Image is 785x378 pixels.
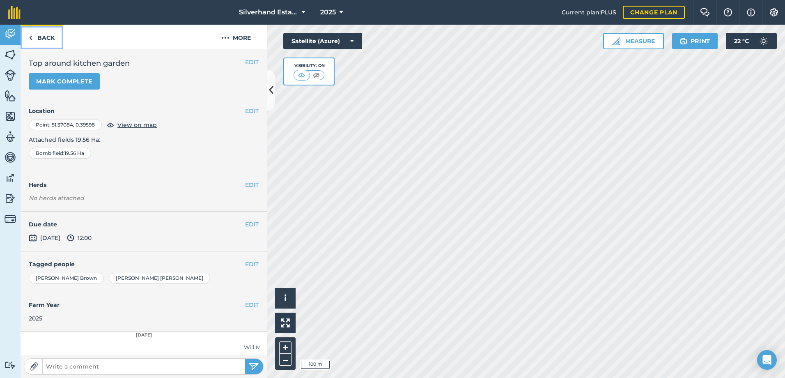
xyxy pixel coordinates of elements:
[294,62,325,69] div: Visibility: On
[281,318,290,327] img: Four arrows, one pointing top left, one top right, one bottom right and the last bottom left
[757,350,777,370] div: Open Intercom Messenger
[29,273,104,283] div: [PERSON_NAME] Brown
[245,58,259,67] button: EDIT
[5,69,16,81] img: svg+xml;base64,PD94bWwgdmVyc2lvbj0iMS4wIiBlbmNvZGluZz0idXRmLTgiPz4KPCEtLSBHZW5lcmF0b3I6IEFkb2JlIE...
[249,362,259,371] img: svg+xml;base64,PHN2ZyB4bWxucz0iaHR0cDovL3d3dy53My5vcmcvMjAwMC9zdmciIHdpZHRoPSIyNSIgaGVpZ2h0PSIyNC...
[107,120,157,130] button: View on map
[311,71,321,79] img: svg+xml;base64,PHN2ZyB4bWxucz0iaHR0cDovL3d3dy53My5vcmcvMjAwMC9zdmciIHdpZHRoPSI1MCIgaGVpZ2h0PSI0MC...
[63,150,84,157] span: : 19.56 Ha
[107,120,114,130] img: svg+xml;base64,PHN2ZyB4bWxucz0iaHR0cDovL3d3dy53My5vcmcvMjAwMC9zdmciIHdpZHRoPSIxOCIgaGVpZ2h0PSIyNC...
[205,25,267,49] button: More
[36,150,63,157] span: Bomb field
[29,180,267,189] h4: Herds
[679,36,687,46] img: svg+xml;base64,PHN2ZyB4bWxucz0iaHR0cDovL3d3dy53My5vcmcvMjAwMC9zdmciIHdpZHRoPSIxOSIgaGVpZ2h0PSIyNC...
[279,354,292,366] button: –
[755,33,772,49] img: svg+xml;base64,PD94bWwgdmVyc2lvbj0iMS4wIiBlbmNvZGluZz0idXRmLTgiPz4KPCEtLSBHZW5lcmF0b3I6IEFkb2JlIE...
[29,300,259,309] h4: Farm Year
[27,343,261,352] div: Will M
[29,220,259,229] h4: Due date
[21,332,267,339] div: [DATE]
[5,131,16,143] img: svg+xml;base64,PD94bWwgdmVyc2lvbj0iMS4wIiBlbmNvZGluZz0idXRmLTgiPz4KPCEtLSBHZW5lcmF0b3I6IEFkb2JlIE...
[67,233,74,243] img: svg+xml;base64,PD94bWwgdmVyc2lvbj0iMS4wIiBlbmNvZGluZz0idXRmLTgiPz4KPCEtLSBHZW5lcmF0b3I6IEFkb2JlIE...
[29,106,259,115] h4: Location
[603,33,664,49] button: Measure
[221,33,230,43] img: svg+xml;base64,PHN2ZyB4bWxucz0iaHR0cDovL3d3dy53My5vcmcvMjAwMC9zdmciIHdpZHRoPSIyMCIgaGVpZ2h0PSIyNC...
[109,273,210,283] div: [PERSON_NAME] [PERSON_NAME]
[726,33,777,49] button: 22 °C
[275,288,296,309] button: i
[5,213,16,225] img: svg+xml;base64,PD94bWwgdmVyc2lvbj0iMS4wIiBlbmNvZGluZz0idXRmLTgiPz4KPCEtLSBHZW5lcmF0b3I6IEFkb2JlIE...
[279,341,292,354] button: +
[747,7,755,17] img: svg+xml;base64,PHN2ZyB4bWxucz0iaHR0cDovL3d3dy53My5vcmcvMjAwMC9zdmciIHdpZHRoPSIxNyIgaGVpZ2h0PSIxNy...
[769,8,779,16] img: A cog icon
[700,8,710,16] img: Two speech bubbles overlapping with the left bubble in the forefront
[296,71,307,79] img: svg+xml;base64,PHN2ZyB4bWxucz0iaHR0cDovL3d3dy53My5vcmcvMjAwMC9zdmciIHdpZHRoPSI1MCIgaGVpZ2h0PSI0MC...
[117,120,157,129] span: View on map
[283,33,362,49] button: Satellite (Azure)
[5,28,16,40] img: svg+xml;base64,PD94bWwgdmVyc2lvbj0iMS4wIiBlbmNvZGluZz0idXRmLTgiPz4KPCEtLSBHZW5lcmF0b3I6IEFkb2JlIE...
[29,260,259,269] h4: Tagged people
[245,106,259,115] button: EDIT
[5,192,16,205] img: svg+xml;base64,PD94bWwgdmVyc2lvbj0iMS4wIiBlbmNvZGluZz0idXRmLTgiPz4KPCEtLSBHZW5lcmF0b3I6IEFkb2JlIE...
[8,6,21,19] img: fieldmargin Logo
[29,233,60,243] span: [DATE]
[29,233,37,243] img: svg+xml;base64,PD94bWwgdmVyc2lvbj0iMS4wIiBlbmNvZGluZz0idXRmLTgiPz4KPCEtLSBHZW5lcmF0b3I6IEFkb2JlIE...
[5,90,16,102] img: svg+xml;base64,PHN2ZyB4bWxucz0iaHR0cDovL3d3dy53My5vcmcvMjAwMC9zdmciIHdpZHRoPSI1NiIgaGVpZ2h0PSI2MC...
[29,73,100,90] button: Mark complete
[5,48,16,61] img: svg+xml;base64,PHN2ZyB4bWxucz0iaHR0cDovL3d3dy53My5vcmcvMjAwMC9zdmciIHdpZHRoPSI1NiIgaGVpZ2h0PSI2MC...
[239,7,298,17] span: Silverhand Estate
[245,300,259,309] button: EDIT
[734,33,749,49] span: 22 ° C
[245,260,259,269] button: EDIT
[612,37,620,45] img: Ruler icon
[21,25,63,49] a: Back
[623,6,685,19] a: Change plan
[43,361,245,372] input: Write a comment
[5,172,16,184] img: svg+xml;base64,PD94bWwgdmVyc2lvbj0iMS4wIiBlbmNvZGluZz0idXRmLTgiPz4KPCEtLSBHZW5lcmF0b3I6IEFkb2JlIE...
[30,362,38,371] img: Paperclip icon
[245,180,259,189] button: EDIT
[29,58,259,69] h2: Top around kitchen garden
[67,233,92,243] span: 12:00
[245,220,259,229] button: EDIT
[29,135,259,144] p: Attached fields 19.56 Ha :
[29,314,259,323] div: 2025
[29,120,102,130] div: Point : 51.37084 , 0.39598
[723,8,733,16] img: A question mark icon
[284,293,287,303] span: i
[562,8,616,17] span: Current plan : PLUS
[5,151,16,164] img: svg+xml;base64,PD94bWwgdmVyc2lvbj0iMS4wIiBlbmNvZGluZz0idXRmLTgiPz4KPCEtLSBHZW5lcmF0b3I6IEFkb2JlIE...
[29,33,32,43] img: svg+xml;base64,PHN2ZyB4bWxucz0iaHR0cDovL3d3dy53My5vcmcvMjAwMC9zdmciIHdpZHRoPSI5IiBoZWlnaHQ9IjI0Ii...
[672,33,718,49] button: Print
[5,361,16,369] img: svg+xml;base64,PD94bWwgdmVyc2lvbj0iMS4wIiBlbmNvZGluZz0idXRmLTgiPz4KPCEtLSBHZW5lcmF0b3I6IEFkb2JlIE...
[320,7,336,17] span: 2025
[29,194,267,203] em: No herds attached
[5,110,16,122] img: svg+xml;base64,PHN2ZyB4bWxucz0iaHR0cDovL3d3dy53My5vcmcvMjAwMC9zdmciIHdpZHRoPSI1NiIgaGVpZ2h0PSI2MC...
